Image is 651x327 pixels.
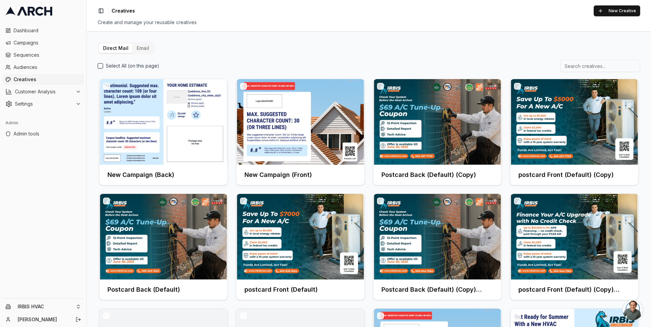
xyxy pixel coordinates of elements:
[98,19,640,26] div: Create and manage your reusable creatives
[3,117,84,128] div: Admin
[623,300,643,320] a: Open chat
[244,285,318,294] h3: postcard Front (Default)
[594,5,640,16] button: New Creative
[15,88,73,95] span: Customer Analysis
[14,64,81,71] span: Audiences
[236,194,364,279] img: Front creative for postcard Front (Default)
[18,304,73,310] span: IRBIS HVAC
[107,285,180,294] h3: Postcard Back (Default)
[14,27,81,34] span: Dashboard
[14,76,81,83] span: Creatives
[14,130,81,137] span: Admin tools
[14,52,81,58] span: Sequences
[107,170,174,180] h3: New Campaign (Back)
[236,79,364,165] img: Front creative for New Campaign (Front)
[99,194,228,279] img: Front creative for Postcard Back (Default)
[99,79,228,165] img: Front creative for New Campaign (Back)
[18,316,68,323] a: [PERSON_NAME]
[3,74,84,85] a: Creatives
[373,194,501,279] img: Front creative for Postcard Back (Default) (Copy) (Copy)
[3,37,84,48] a: Campaigns
[244,170,312,180] h3: New Campaign (Front)
[381,170,476,180] h3: Postcard Back (Default) (Copy)
[560,60,640,72] input: Search creatives...
[112,7,135,14] nav: breadcrumb
[518,170,614,180] h3: postcard Front (Default) (Copy)
[74,315,83,324] button: Log out
[3,86,84,97] button: Customer Analysis
[373,79,501,165] img: Front creative for Postcard Back (Default) (Copy)
[510,194,638,279] img: Front creative for postcard Front (Default) (Copy) (Copy)
[3,98,84,109] button: Settings
[3,128,84,139] a: Admin tools
[14,39,81,46] span: Campaigns
[3,301,84,312] button: IRBIS HVAC
[510,79,638,165] img: Front creative for postcard Front (Default) (Copy)
[381,285,493,294] h3: Postcard Back (Default) (Copy) (Copy)
[133,43,153,53] button: Email
[106,62,159,69] label: Select All (on this page)
[15,101,73,107] span: Settings
[3,62,84,73] a: Audiences
[518,285,630,294] h3: postcard Front (Default) (Copy) (Copy)
[3,50,84,60] a: Sequences
[112,7,135,14] span: Creatives
[99,43,133,53] button: Direct Mail
[3,25,84,36] a: Dashboard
